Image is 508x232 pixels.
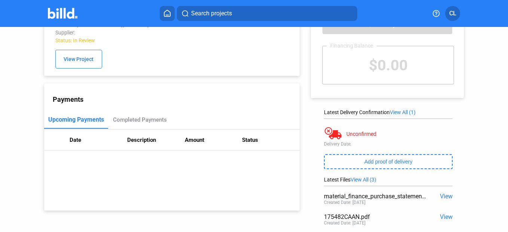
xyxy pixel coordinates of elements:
span: Search projects [191,9,232,18]
th: Date [70,129,127,150]
div: 175482CAAN.pdf [324,213,427,220]
th: Status [242,129,300,150]
div: $0.00 [323,46,453,84]
span: View All (3) [351,177,376,183]
button: CL [445,6,460,21]
div: Created Date: [DATE] [324,220,365,226]
button: View Project [55,50,102,68]
div: Created Date: [DATE] [324,200,365,205]
span: View [440,193,453,200]
button: Add proof of delivery [324,154,453,169]
div: Upcoming Payments [48,116,104,123]
span: CL [449,9,456,18]
th: Amount [185,129,242,150]
span: View All (1) [390,109,416,115]
div: Payments [53,95,300,103]
div: Latest Files [324,177,453,183]
button: Search projects [177,6,357,21]
div: Financing Balance [327,43,377,49]
div: material_finance_purchase_statement.pdf [324,193,427,200]
div: Supplier: [55,30,242,36]
div: Completed Payments [113,116,167,123]
span: Add proof of delivery [364,159,412,165]
span: View Project [64,57,94,62]
img: Billd Company Logo [48,8,77,19]
div: Latest Delivery Confirmation [324,109,453,115]
span: New Payment [375,22,408,28]
span: View [440,213,453,220]
div: Status: In Review [55,37,242,43]
div: Delivery Date: [324,141,453,147]
th: Description [127,129,185,150]
div: Unconfirmed [346,131,376,137]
